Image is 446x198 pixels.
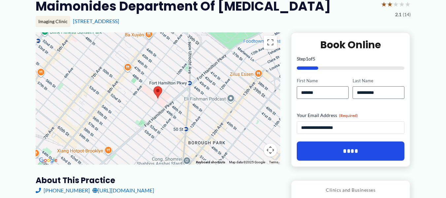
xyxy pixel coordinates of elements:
[269,160,278,164] a: Terms (opens in new tab)
[296,186,405,194] p: Clinics and Businesses
[36,185,90,195] a: [PHONE_NUMBER]
[92,185,154,195] a: [URL][DOMAIN_NAME]
[297,112,405,119] label: Your Email Address
[36,175,280,185] h3: About this practice
[73,18,119,24] a: [STREET_ADDRESS]
[297,78,349,84] label: First Name
[306,56,308,61] span: 1
[264,143,277,157] button: Map camera controls
[37,156,59,165] img: Google
[313,56,315,61] span: 5
[264,36,277,49] button: Toggle fullscreen view
[403,10,411,19] span: (14)
[395,10,401,19] span: 2.1
[353,78,404,84] label: Last Name
[229,160,265,164] span: Map data ©2025 Google
[37,156,59,165] a: Open this area in Google Maps (opens a new window)
[36,16,70,27] div: Imaging Clinic
[196,160,225,165] button: Keyboard shortcuts
[297,38,405,51] h2: Book Online
[339,113,358,118] span: (Required)
[297,57,405,61] p: Step of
